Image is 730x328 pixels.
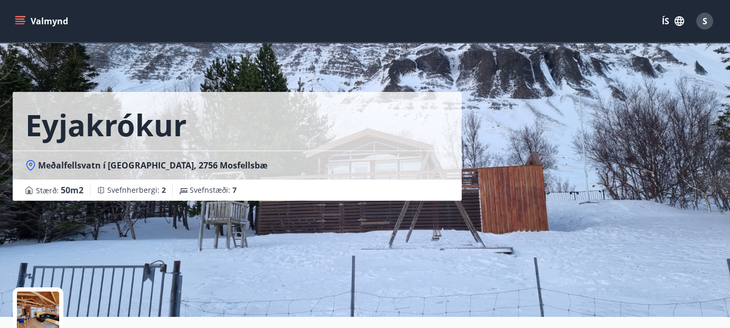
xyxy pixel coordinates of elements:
[703,15,707,27] span: S
[190,185,237,195] span: Svefnstæði :
[656,12,690,31] button: ÍS
[692,8,717,34] button: S
[38,160,268,171] span: Meðalfellsvatn í [GEOGRAPHIC_DATA], 2756 Mosfellsbæ
[61,184,83,196] span: 50 m2
[107,185,166,195] span: Svefnherbergi :
[36,184,83,196] span: Stærð :
[13,12,72,31] button: menu
[162,185,166,195] span: 2
[232,185,237,195] span: 7
[25,105,186,145] h1: Eyjakrókur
